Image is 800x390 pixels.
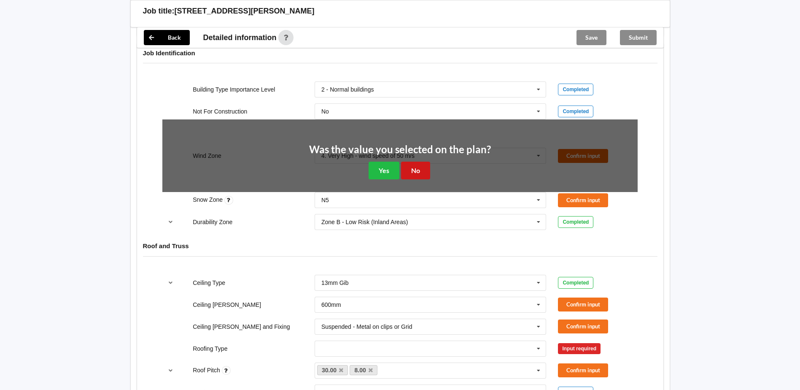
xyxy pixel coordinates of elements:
[193,279,225,286] label: Ceiling Type
[193,367,221,374] label: Roof Pitch
[144,30,190,45] button: Back
[193,219,232,225] label: Durability Zone
[143,6,175,16] h3: Job title:
[401,162,430,179] button: No
[558,84,593,95] div: Completed
[350,365,377,375] a: 8.00
[162,275,179,290] button: reference-toggle
[143,242,657,250] h4: Roof and Truss
[193,301,261,308] label: Ceiling [PERSON_NAME]
[558,320,608,333] button: Confirm input
[143,49,657,57] h4: Job Identification
[558,193,608,207] button: Confirm input
[558,363,608,377] button: Confirm input
[193,108,247,115] label: Not For Construction
[309,143,491,156] h2: Was the value you selected on the plan?
[193,323,290,330] label: Ceiling [PERSON_NAME] and Fixing
[321,324,412,330] div: Suspended - Metal on clips or Grid
[321,197,329,203] div: N5
[558,106,593,117] div: Completed
[321,219,408,225] div: Zone B - Low Risk (Inland Areas)
[558,298,608,311] button: Confirm input
[321,87,374,92] div: 2 - Normal buildings
[162,363,179,378] button: reference-toggle
[162,214,179,230] button: reference-toggle
[193,196,224,203] label: Snow Zone
[175,6,315,16] h3: [STREET_ADDRESS][PERSON_NAME]
[558,216,593,228] div: Completed
[321,302,341,308] div: 600mm
[317,365,348,375] a: 30.00
[369,162,399,179] button: Yes
[321,280,349,286] div: 13mm Gib
[558,343,601,354] div: Input required
[558,277,593,289] div: Completed
[193,345,227,352] label: Roofing Type
[321,108,329,114] div: No
[193,86,275,93] label: Building Type Importance Level
[203,34,277,41] span: Detailed information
